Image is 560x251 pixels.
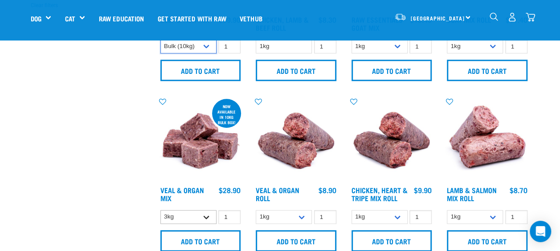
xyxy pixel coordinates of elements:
[31,13,41,24] a: Dog
[65,13,75,24] a: Cat
[411,16,465,20] span: [GEOGRAPHIC_DATA]
[92,0,151,36] a: Raw Education
[253,97,339,182] img: Veal Organ Mix Roll 01
[530,221,551,242] div: Open Intercom Messenger
[394,13,406,21] img: van-moving.png
[218,40,241,53] input: 1
[212,100,241,129] div: now available in 10kg bulk box!
[490,12,498,21] img: home-icon-1@2x.png
[219,186,241,194] div: $28.90
[510,186,527,194] div: $8.70
[447,188,497,200] a: Lamb & Salmon Mix Roll
[158,97,243,182] img: 1158 Veal Organ Mix 01
[409,40,432,53] input: 1
[256,60,336,81] input: Add to cart
[151,0,233,36] a: Get started with Raw
[349,97,434,182] img: Chicken Heart Tripe Roll 01
[160,60,241,81] input: Add to cart
[314,40,336,53] input: 1
[319,186,336,194] div: $8.90
[507,12,517,22] img: user.png
[160,188,204,200] a: Veal & Organ Mix
[445,97,530,182] img: 1261 Lamb Salmon Roll 01
[218,210,241,224] input: 1
[352,60,432,81] input: Add to cart
[409,210,432,224] input: 1
[526,12,535,22] img: home-icon@2x.png
[233,0,269,36] a: Vethub
[505,40,527,53] input: 1
[505,210,527,224] input: 1
[414,186,432,194] div: $9.90
[314,210,336,224] input: 1
[447,60,527,81] input: Add to cart
[352,188,408,200] a: Chicken, Heart & Tripe Mix Roll
[256,188,299,200] a: Veal & Organ Roll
